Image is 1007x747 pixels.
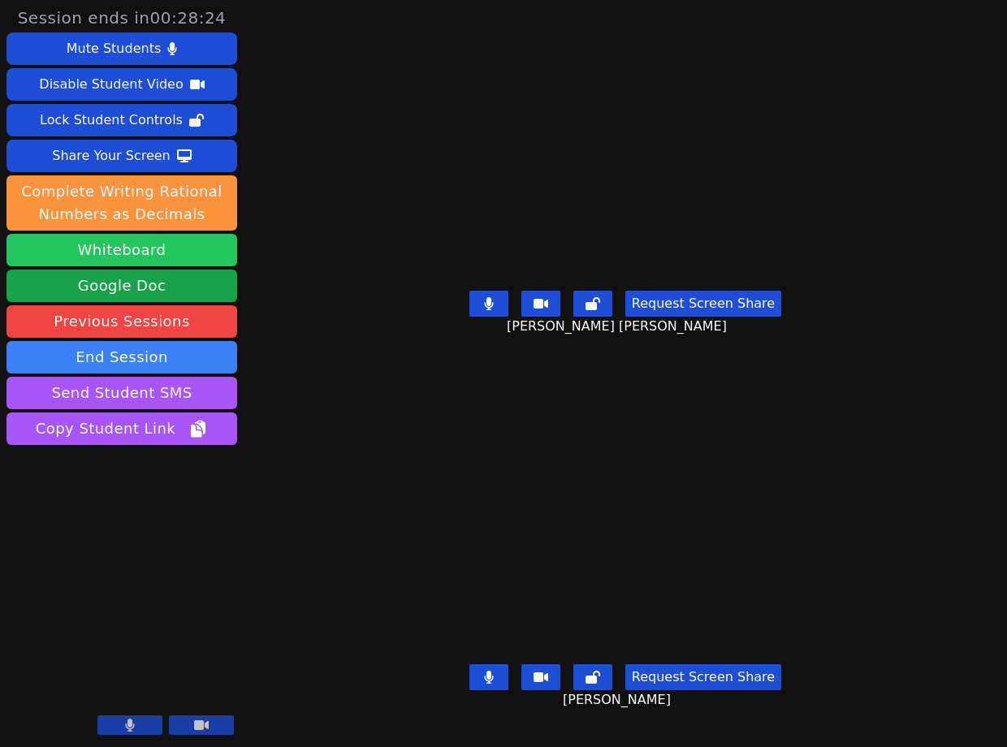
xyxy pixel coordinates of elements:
button: Share Your Screen [6,140,237,172]
span: [PERSON_NAME] [PERSON_NAME] [507,317,731,336]
button: Complete Writing Rational Numbers as Decimals [6,175,237,231]
button: Mute Students [6,32,237,65]
span: Session ends in [18,6,227,29]
span: [PERSON_NAME] [563,690,675,710]
button: Copy Student Link [6,412,237,445]
button: Request Screen Share [625,664,781,690]
button: Send Student SMS [6,377,237,409]
button: Whiteboard [6,234,237,266]
button: Request Screen Share [625,291,781,317]
button: Lock Student Controls [6,104,237,136]
div: Share Your Screen [52,143,171,169]
time: 00:28:24 [150,8,227,28]
a: Previous Sessions [6,305,237,338]
div: Disable Student Video [39,71,183,97]
button: End Session [6,341,237,373]
span: Copy Student Link [36,417,208,440]
a: Google Doc [6,270,237,302]
div: Mute Students [67,36,161,62]
button: Disable Student Video [6,68,237,101]
div: Lock Student Controls [40,107,183,133]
